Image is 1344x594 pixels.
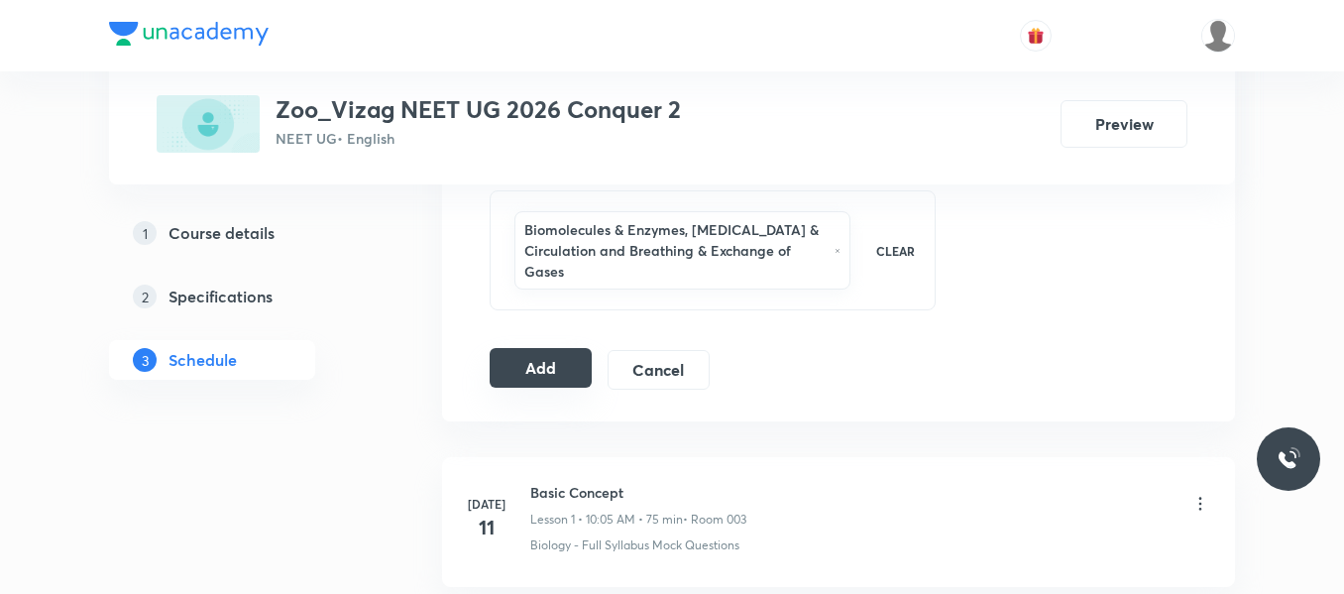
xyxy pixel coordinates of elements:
[276,95,681,124] h3: Zoo_Vizag NEET UG 2026 Conquer 2
[683,511,746,529] p: • Room 003
[168,285,273,308] h5: Specifications
[157,95,260,153] img: D440C3CB-022A-4D85-B9C6-326FC4F949FE_plus.png
[133,285,157,308] p: 2
[168,348,237,372] h5: Schedule
[1201,19,1235,53] img: LALAM MADHAVI
[133,348,157,372] p: 3
[133,221,157,245] p: 1
[530,482,746,503] h6: Basic Concept
[276,128,681,149] p: NEET UG • English
[109,22,269,46] img: Company Logo
[467,513,506,542] h4: 11
[876,242,915,260] p: CLEAR
[168,221,275,245] h5: Course details
[109,277,379,316] a: 2Specifications
[524,219,825,282] h6: Biomolecules & Enzymes, [MEDICAL_DATA] & Circulation and Breathing & Exchange of Gases
[1027,27,1045,45] img: avatar
[530,536,739,554] p: Biology - Full Syllabus Mock Questions
[109,213,379,253] a: 1Course details
[1061,100,1187,148] button: Preview
[490,348,592,388] button: Add
[1020,20,1052,52] button: avatar
[530,511,683,529] p: Lesson 1 • 10:05 AM • 75 min
[467,495,506,513] h6: [DATE]
[1277,447,1300,471] img: ttu
[608,350,710,390] button: Cancel
[109,22,269,51] a: Company Logo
